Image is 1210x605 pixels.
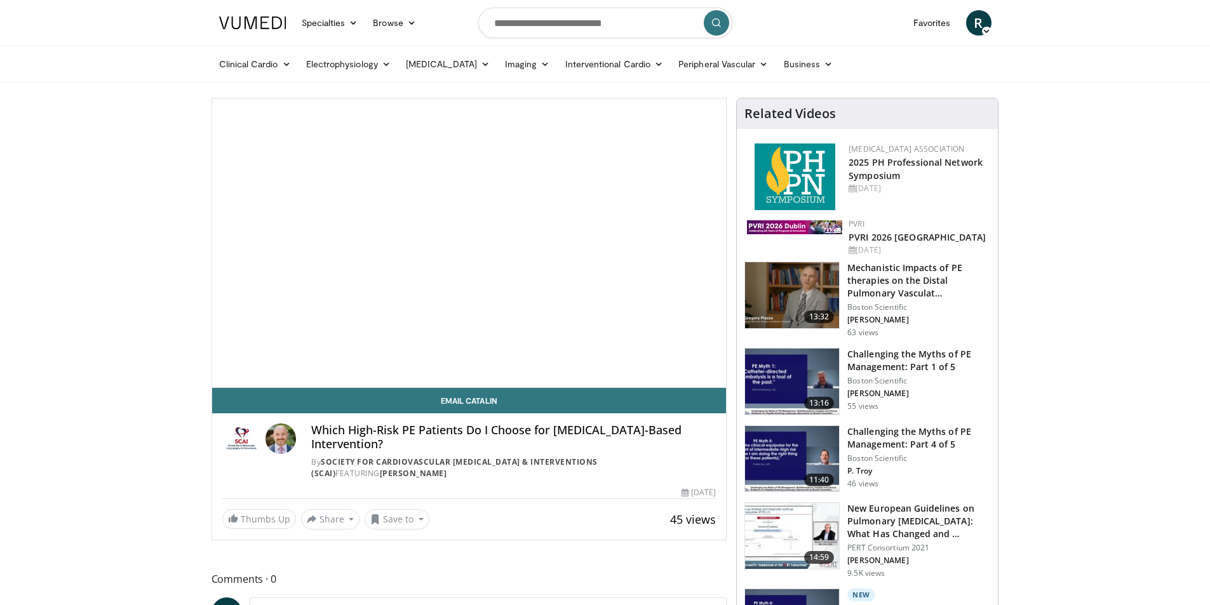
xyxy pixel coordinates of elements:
div: [DATE] [849,244,988,256]
img: VuMedi Logo [219,17,286,29]
span: Comments 0 [212,571,727,587]
a: Electrophysiology [299,51,398,77]
img: 4caf57cf-5f7b-481c-8355-26418ca1cbc4.150x105_q85_crop-smart_upscale.jpg [745,262,839,328]
a: Peripheral Vascular [671,51,776,77]
span: 11:40 [804,474,835,486]
p: P. Troy [847,466,990,476]
p: 46 views [847,479,878,489]
video-js: Video Player [212,98,727,388]
a: 13:16 Challenging the Myths of PE Management: Part 1 of 5 Boston Scientific [PERSON_NAME] 55 views [744,348,990,415]
a: 11:40 Challenging the Myths of PE Management: Part 4 of 5 Boston Scientific P. Troy 46 views [744,425,990,493]
button: Save to [365,509,429,529]
p: 63 views [847,328,878,338]
a: Society for Cardiovascular [MEDICAL_DATA] & Interventions (SCAI) [311,456,598,479]
span: 13:32 [804,310,835,323]
a: [PERSON_NAME] [380,468,447,479]
a: Clinical Cardio [212,51,299,77]
a: 13:32 Mechanistic Impacts of PE therapies on the Distal Pulmonary Vasculat… Boston Scientific [PE... [744,262,990,338]
p: Boston Scientific [847,302,990,312]
p: [PERSON_NAME] [847,555,990,566]
img: Avatar [266,423,296,454]
a: Browse [365,10,424,36]
span: 13:16 [804,397,835,409]
p: 9.5K views [847,568,885,578]
a: PVRI 2026 [GEOGRAPHIC_DATA] [849,231,986,243]
p: Boston Scientific [847,453,990,463]
a: Email Catalin [212,388,727,413]
img: 33783847-ac93-4ca7-89f8-ccbd48ec16ca.webp.150x105_q85_autocrop_double_scale_upscale_version-0.2.jpg [747,220,842,234]
a: 14:59 New European Guidelines on Pulmonary [MEDICAL_DATA]: What Has Changed and … PERT Consortium... [744,502,990,578]
h3: Mechanistic Impacts of PE therapies on the Distal Pulmonary Vasculat… [847,262,990,300]
a: PVRI [849,218,864,229]
div: [DATE] [682,487,716,498]
h4: Which High-Risk PE Patients Do I Choose for [MEDICAL_DATA]-Based Intervention? [311,423,716,451]
p: [PERSON_NAME] [847,315,990,325]
button: Share [301,509,360,529]
a: Specialties [294,10,366,36]
a: Interventional Cardio [558,51,671,77]
p: 55 views [847,401,878,411]
img: 0c0338ca-5dd8-4346-a5ad-18bcc17889a0.150x105_q85_crop-smart_upscale.jpg [745,503,839,569]
a: Imaging [497,51,558,77]
p: [PERSON_NAME] [847,389,990,399]
div: [DATE] [849,183,988,194]
a: Thumbs Up [222,509,296,529]
span: 14:59 [804,551,835,564]
a: Business [776,51,841,77]
h3: Challenging the Myths of PE Management: Part 1 of 5 [847,348,990,373]
p: New [847,588,875,601]
a: 2025 PH Professional Network Symposium [849,156,983,182]
img: d5b042fb-44bd-4213-87e0-b0808e5010e8.150x105_q85_crop-smart_upscale.jpg [745,426,839,492]
a: [MEDICAL_DATA] Association [849,143,964,154]
span: 45 views [670,512,716,527]
a: Favorites [906,10,958,36]
p: PERT Consortium 2021 [847,543,990,553]
img: Society for Cardiovascular Angiography & Interventions (SCAI) [222,423,261,454]
h4: Related Videos [744,106,836,121]
input: Search topics, interventions [478,8,732,38]
div: By FEATURING [311,456,716,479]
a: [MEDICAL_DATA] [398,51,497,77]
img: c6978fc0-1052-4d4b-8a9d-7956bb1c539c.png.150x105_q85_autocrop_double_scale_upscale_version-0.2.png [755,143,835,210]
a: R [966,10,992,36]
h3: Challenging the Myths of PE Management: Part 4 of 5 [847,425,990,451]
h3: New European Guidelines on Pulmonary [MEDICAL_DATA]: What Has Changed and … [847,502,990,540]
img: 098efa87-ceca-4c8a-b8c3-1b83f50c5bf2.150x105_q85_crop-smart_upscale.jpg [745,349,839,415]
p: Boston Scientific [847,376,990,386]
